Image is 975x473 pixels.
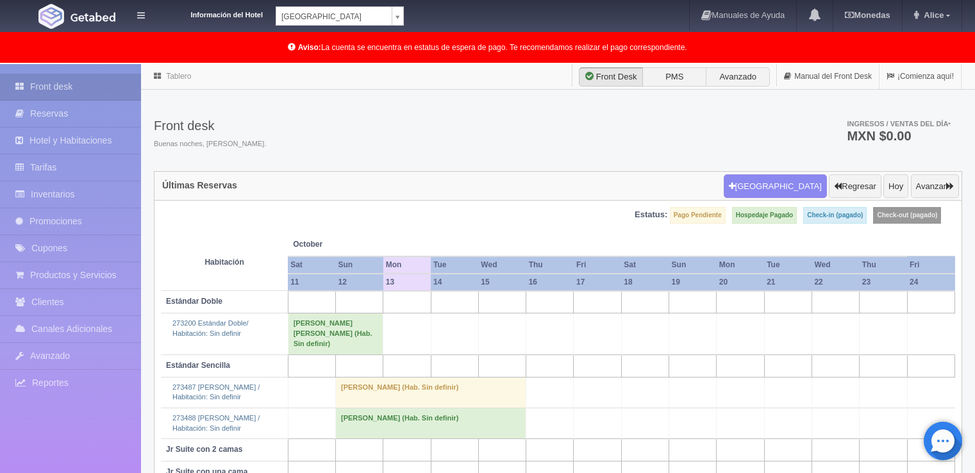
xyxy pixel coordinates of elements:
th: Mon [717,256,764,274]
th: Sun [335,256,383,274]
th: 24 [907,274,954,291]
button: Avanzar [911,174,959,199]
h3: Front desk [154,119,266,133]
th: Sat [621,256,669,274]
th: 23 [860,274,907,291]
th: Wed [478,256,526,274]
th: 21 [764,274,812,291]
a: 273488 [PERSON_NAME] /Habitación: Sin definir [172,414,260,432]
a: ¡Comienza aquí! [879,64,961,89]
th: 17 [574,274,621,291]
td: [PERSON_NAME] [PERSON_NAME] (Hab. Sin definir) [288,313,383,354]
span: Alice [921,10,944,20]
label: Hospedaje Pagado [732,207,797,224]
button: Regresar [829,174,881,199]
label: PMS [642,67,706,87]
label: Pago Pendiente [670,207,726,224]
b: Estándar Doble [166,297,222,306]
td: [PERSON_NAME] (Hab. Sin definir) [335,377,526,408]
th: Sun [669,256,717,274]
label: Check-in (pagado) [803,207,867,224]
label: Avanzado [706,67,770,87]
button: [GEOGRAPHIC_DATA] [724,174,827,199]
img: Getabed [71,12,115,22]
span: October [293,239,378,250]
h4: Últimas Reservas [162,181,237,190]
th: Wed [812,256,859,274]
b: Aviso: [298,43,321,52]
span: Buenas noches, [PERSON_NAME]. [154,139,266,149]
img: Getabed [38,4,64,29]
th: 20 [717,274,764,291]
td: [PERSON_NAME] (Hab. Sin definir) [335,408,526,438]
th: Fri [574,256,621,274]
label: Front Desk [579,67,643,87]
th: Tue [764,256,812,274]
a: Manual del Front Desk [777,64,879,89]
b: Estándar Sencilla [166,361,230,370]
b: Monedas [845,10,890,20]
th: 22 [812,274,859,291]
th: Sat [288,256,335,274]
a: 273487 [PERSON_NAME] /Habitación: Sin definir [172,383,260,401]
b: Jr Suite con 2 camas [166,445,242,454]
th: 11 [288,274,335,291]
span: [GEOGRAPHIC_DATA] [281,7,387,26]
th: Tue [431,256,478,274]
th: 19 [669,274,717,291]
strong: Habitación [204,258,244,267]
button: Hoy [883,174,908,199]
span: Ingresos / Ventas del día [847,120,951,128]
label: Estatus: [635,209,667,221]
th: Thu [860,256,907,274]
th: 12 [335,274,383,291]
th: 14 [431,274,478,291]
h3: MXN $0.00 [847,129,951,142]
th: Fri [907,256,954,274]
dt: Información del Hotel [160,6,263,21]
th: 13 [383,274,431,291]
th: 15 [478,274,526,291]
a: 273200 Estándar Doble/Habitación: Sin definir [172,319,249,337]
th: Mon [383,256,431,274]
label: Check-out (pagado) [873,207,941,224]
a: Tablero [166,72,191,81]
a: [GEOGRAPHIC_DATA] [276,6,404,26]
th: Thu [526,256,574,274]
th: 16 [526,274,574,291]
th: 18 [621,274,669,291]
